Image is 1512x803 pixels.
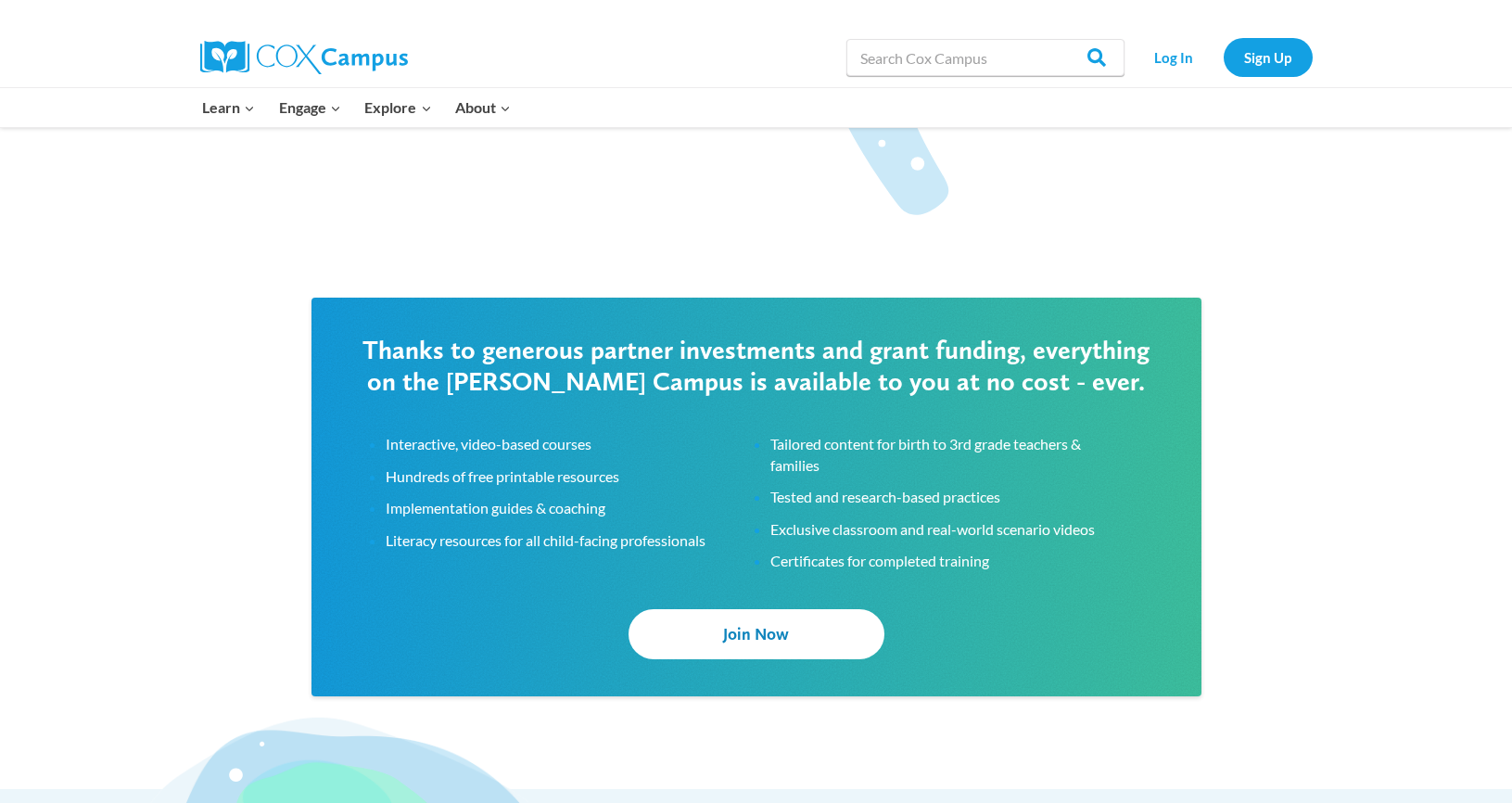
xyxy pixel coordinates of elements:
[846,39,1124,76] input: Search Cox Campus
[770,434,1127,476] li: Tailored content for birth to 3rd grade teachers & families
[386,434,743,454] li: Interactive, video-based courses
[770,519,1127,540] li: Exclusive classroom and real-world scenario videos
[1134,38,1214,76] a: Log In
[191,88,523,127] nav: Primary Navigation
[191,88,268,127] button: Child menu of Learn
[267,88,353,127] button: Child menu of Engage
[1224,38,1313,76] a: Sign Up
[770,551,1127,571] li: Certificates for completed training
[443,88,523,127] button: Child menu of About
[629,609,884,658] a: Join Now
[770,487,1127,507] li: Tested and research-based practices
[386,530,743,551] li: Literacy resources for all child-facing professionals
[723,624,789,644] span: Join Now
[362,334,1150,397] span: Thanks to generous partner investments and grant funding, everything on the [PERSON_NAME] Campus ...
[386,498,743,518] li: Implementation guides & coaching
[1134,38,1313,76] nav: Secondary Navigation
[353,88,444,127] button: Child menu of Explore
[200,41,408,74] img: Cox Campus
[386,466,743,487] li: Hundreds of free printable resources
